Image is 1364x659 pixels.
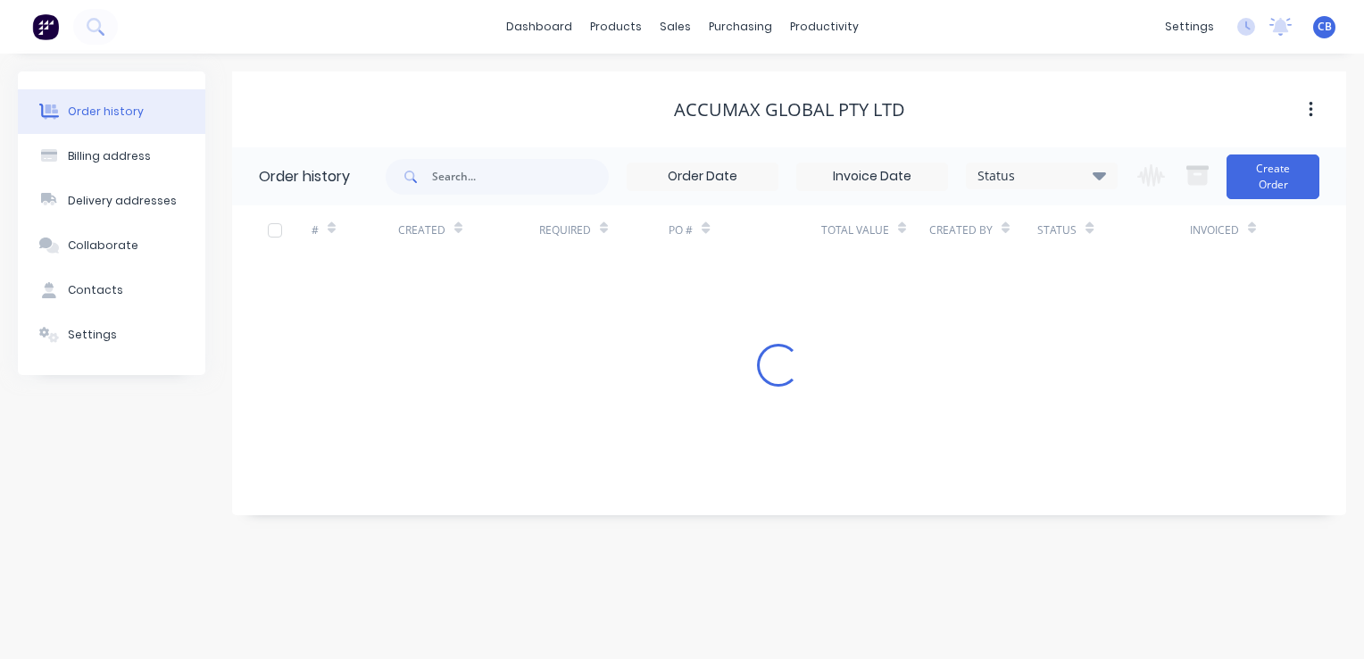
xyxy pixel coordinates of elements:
div: Settings [68,327,117,343]
div: Total Value [821,205,929,254]
div: Order history [68,104,144,120]
div: Created By [929,222,993,238]
div: Created [398,205,539,254]
button: Billing address [18,134,205,179]
div: # [312,222,319,238]
div: PO # [669,222,693,238]
div: Status [1037,222,1077,238]
div: Status [1037,205,1189,254]
span: CB [1318,19,1332,35]
div: productivity [781,13,868,40]
div: PO # [669,205,820,254]
button: Order history [18,89,205,134]
div: Collaborate [68,238,138,254]
div: purchasing [700,13,781,40]
div: products [581,13,651,40]
img: Factory [32,13,59,40]
button: Create Order [1227,154,1319,199]
div: Invoiced [1190,205,1277,254]
div: Billing address [68,148,151,164]
div: Total Value [821,222,889,238]
div: settings [1156,13,1223,40]
button: Settings [18,313,205,357]
input: Search... [432,159,609,195]
div: sales [651,13,700,40]
button: Contacts [18,268,205,313]
div: Status [967,166,1117,186]
div: Order history [259,166,350,188]
div: Required [539,222,591,238]
input: Invoice Date [797,163,947,190]
div: Accumax Global Pty Ltd [674,99,905,121]
div: Created By [929,205,1037,254]
div: Contacts [68,282,123,298]
div: Delivery addresses [68,193,177,209]
a: dashboard [497,13,581,40]
button: Delivery addresses [18,179,205,223]
div: # [312,205,398,254]
div: Required [539,205,670,254]
div: Invoiced [1190,222,1239,238]
button: Collaborate [18,223,205,268]
div: Created [398,222,445,238]
input: Order Date [628,163,778,190]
